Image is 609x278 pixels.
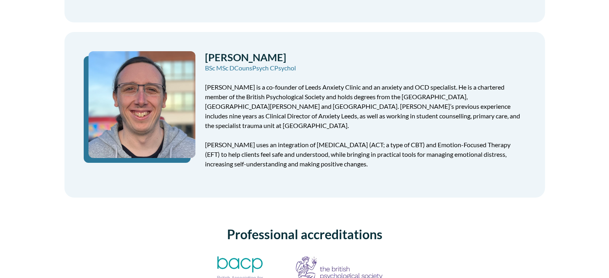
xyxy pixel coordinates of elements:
img: Chris Worfolk [88,51,195,158]
h2: [PERSON_NAME] [205,51,526,63]
p: [PERSON_NAME] uses an integration of [MEDICAL_DATA] (ACT; a type of CBT) and Emotion-Focused Ther... [205,140,526,169]
p: BSc MSc DCounsPsych CPsychol [205,63,526,73]
p: [PERSON_NAME] is a co-founder of Leeds Anxiety Clinic and an anxiety and OCD specialist. He is a ... [205,82,526,130]
h2: Professional accreditations [64,226,545,242]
